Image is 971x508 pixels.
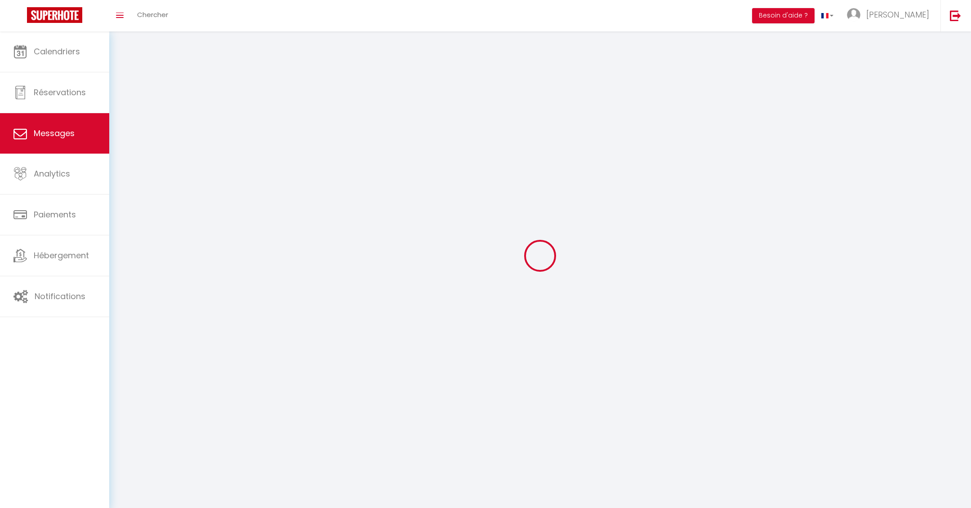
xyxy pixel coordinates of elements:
[752,8,815,23] button: Besoin d'aide ?
[137,10,168,19] span: Chercher
[950,10,961,21] img: logout
[34,209,76,220] span: Paiements
[34,128,75,139] span: Messages
[35,291,85,302] span: Notifications
[847,8,860,22] img: ...
[866,9,929,20] span: [PERSON_NAME]
[34,46,80,57] span: Calendriers
[34,250,89,261] span: Hébergement
[34,87,86,98] span: Réservations
[27,7,82,23] img: Super Booking
[34,168,70,179] span: Analytics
